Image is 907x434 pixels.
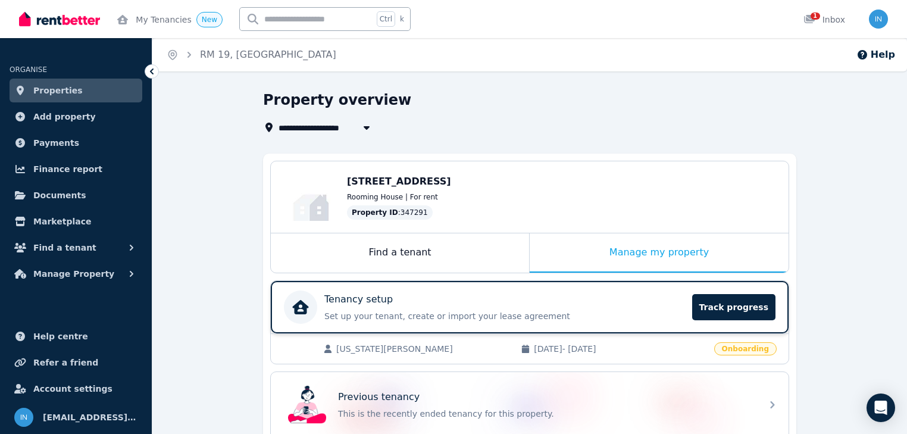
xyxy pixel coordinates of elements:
span: Help centre [33,329,88,344]
a: RM 19, [GEOGRAPHIC_DATA] [200,49,336,60]
a: Tenancy setupSet up your tenant, create or import your lease agreementTrack progress [271,281,789,333]
span: [STREET_ADDRESS] [347,176,451,187]
span: Properties [33,83,83,98]
span: Manage Property [33,267,114,281]
a: Help centre [10,324,142,348]
a: Finance report [10,157,142,181]
div: Find a tenant [271,233,529,273]
span: Payments [33,136,79,150]
span: Onboarding [714,342,777,355]
button: Help [856,48,895,62]
span: ORGANISE [10,65,47,74]
button: Manage Property [10,262,142,286]
span: Rooming House | For rent [347,192,438,202]
span: 1 [811,13,820,20]
a: Add property [10,105,142,129]
span: Finance report [33,162,102,176]
div: Open Intercom Messenger [867,394,895,422]
div: Manage my property [530,233,789,273]
span: Documents [33,188,86,202]
p: Previous tenancy [338,390,420,404]
img: info@museliving.com.au [14,408,33,427]
img: Previous tenancy [288,386,326,424]
div: : 347291 [347,205,433,220]
span: Find a tenant [33,241,96,255]
span: [US_STATE][PERSON_NAME] [336,343,509,355]
span: New [202,15,217,24]
button: Find a tenant [10,236,142,260]
span: Ctrl [377,11,395,27]
h1: Property overview [263,90,411,110]
span: Track progress [692,294,775,320]
p: Set up your tenant, create or import your lease agreement [324,310,685,322]
a: Marketplace [10,210,142,233]
span: Account settings [33,382,112,396]
a: Properties [10,79,142,102]
a: Payments [10,131,142,155]
a: Account settings [10,377,142,401]
p: This is the recently ended tenancy for this property. [338,408,755,420]
a: Documents [10,183,142,207]
span: Refer a friend [33,355,98,370]
a: Refer a friend [10,351,142,374]
span: Property ID [352,208,398,217]
nav: Breadcrumb [152,38,351,71]
span: [EMAIL_ADDRESS][DOMAIN_NAME] [43,410,137,424]
img: info@museliving.com.au [869,10,888,29]
div: Inbox [803,14,845,26]
p: Tenancy setup [324,292,393,307]
span: Add property [33,110,96,124]
span: [DATE] - [DATE] [534,343,706,355]
span: Marketplace [33,214,91,229]
span: k [400,14,404,24]
img: RentBetter [19,10,100,28]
